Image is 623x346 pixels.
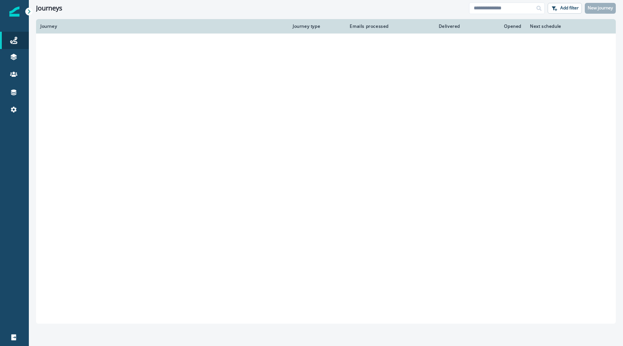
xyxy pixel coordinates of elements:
div: Journey [40,23,284,29]
p: Add filter [560,5,579,10]
h1: Journeys [36,4,62,12]
button: New journey [585,3,616,14]
div: Journey type [293,23,338,29]
div: Delivered [397,23,460,29]
div: Emails processed [347,23,389,29]
div: Next schedule [530,23,593,29]
button: Add filter [548,3,582,14]
img: Inflection [9,6,19,17]
div: Opened [469,23,521,29]
p: New journey [588,5,613,10]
